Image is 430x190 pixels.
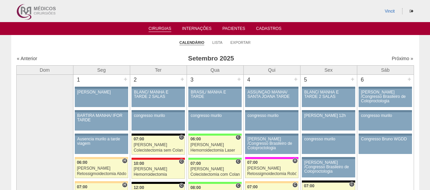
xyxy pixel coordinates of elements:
a: H 07:00 [PERSON_NAME] Retossigmoidectomia Robótica [245,159,298,178]
div: Key: Aviso [188,110,241,112]
div: 5 [300,75,311,85]
span: 07:00 [247,160,258,165]
span: Consultório [236,159,241,164]
div: [PERSON_NAME] [77,166,126,171]
div: BLANC/ MANHÃ E TARDE 2 SALAS [134,90,183,99]
span: Consultório [179,159,184,164]
a: Cadastros [256,26,281,33]
span: Consultório [236,135,241,140]
th: Sex [300,65,357,74]
th: Ter [130,65,187,74]
span: Hospital [122,158,127,163]
th: Qua [187,65,243,74]
div: congresso murilo [134,114,183,118]
div: Key: Aviso [132,87,185,89]
a: Lista [212,40,223,45]
a: BRASIL/ MANHÃ E TARDE [188,89,241,107]
div: ASSUNÇÃO MANHÃ/ SANTA JOANA TARDE [247,90,296,99]
div: [PERSON_NAME] [247,166,296,171]
div: Colecistectomia sem Colangiografia VL [134,148,183,153]
span: Consultório [236,183,241,188]
span: 07:00 [247,185,258,189]
a: [PERSON_NAME] /Congresso Brasileiro de Coloproctologia [245,136,298,154]
span: 12:00 [134,185,144,190]
a: congresso murilo [245,112,298,131]
span: 10:00 [134,161,144,166]
div: + [123,75,128,84]
span: Hospital [122,182,127,188]
div: Key: Brasil [188,134,241,136]
th: Dom [16,65,73,74]
div: Key: Aviso [188,87,241,89]
div: Key: Aviso [359,87,412,89]
th: Seg [73,65,130,74]
div: BARTIRA MANHÃ/ IFOR TARDE [77,114,126,122]
div: Key: Brasil [188,158,241,160]
a: congresso murilo [188,112,241,131]
span: 06:00 [77,160,87,165]
div: 3 [187,75,197,85]
a: Internações [182,26,212,33]
div: Key: Aviso [302,87,355,89]
span: 06:00 [190,137,201,141]
span: Hospital [292,158,297,163]
div: Retossigmoidectomia Abdominal VL [77,172,126,176]
div: BLANC/ MANHÃ E TARDE 2 SALAS [304,90,353,99]
div: Key: Aviso [75,110,128,112]
a: BARTIRA MANHÃ/ IFOR TARDE [75,112,128,131]
a: ASSUNÇÃO MANHÃ/ SANTA JOANA TARDE [245,89,298,107]
a: [PERSON_NAME] 12h [302,112,355,131]
div: Hemorroidectomia Laser [190,148,240,153]
a: Congresso Bruno WGDD [359,136,412,154]
div: [PERSON_NAME] /Congresso Brasileiro de Coloproctologia [304,160,353,174]
div: Key: Aviso [245,134,298,136]
div: Ausencia murilo a tarde viagem [77,137,126,146]
div: Key: Blanc [132,182,185,184]
div: Key: Aviso [245,110,298,112]
div: Key: Aviso [245,87,298,89]
div: [PERSON_NAME] /Congresso Brasileiro de Coloproctologia [361,90,410,104]
div: Key: Pro Matre [245,157,298,159]
div: Key: Assunção [132,158,185,160]
a: Cirurgias [149,26,171,32]
span: Consultório [349,182,354,187]
div: [PERSON_NAME] [77,90,126,94]
span: 07:00 [190,161,201,166]
a: C 06:00 [PERSON_NAME] Hemorroidectomia Laser [188,136,241,155]
div: Key: Blanc [132,134,185,136]
div: 4 [244,75,254,85]
span: 07:00 [77,185,87,189]
a: Exportar [230,40,251,45]
div: + [350,75,356,84]
a: C 07:00 [PERSON_NAME] Colecistectomia sem Colangiografia VL [132,136,185,155]
div: Retossigmoidectomia Robótica [247,172,296,176]
a: BLANC/ MANHÃ E TARDE 2 SALAS [132,89,185,107]
a: BLANC/ MANHÃ E TARDE 2 SALAS [302,89,355,107]
a: Vincit [385,9,395,14]
div: + [407,75,412,84]
div: Key: Aviso [302,157,355,159]
i: Sair [410,9,413,13]
a: Pacientes [222,26,245,33]
a: congresso murilo [359,112,412,131]
div: Congresso Bruno WGDD [361,137,410,141]
a: congresso murilo [132,112,185,131]
a: [PERSON_NAME] /Congresso Brasileiro de Coloproctologia [359,89,412,107]
span: 07:00 [304,184,314,188]
a: [PERSON_NAME] [75,89,128,107]
div: [PERSON_NAME] [190,143,240,147]
span: Consultório [292,182,297,188]
div: Key: Aviso [302,110,355,112]
div: Key: Aviso [302,134,355,136]
div: Key: Bartira [75,181,128,183]
div: congresso murilo [304,137,353,141]
a: H 06:00 [PERSON_NAME] Retossigmoidectomia Abdominal VL [75,159,128,178]
div: Colecistectomia com Colangiografia VL [190,172,240,177]
a: Calendário [179,40,204,45]
th: Qui [243,65,300,74]
div: congresso murilo [191,114,239,118]
div: + [179,75,185,84]
div: + [236,75,242,84]
span: 08:00 [190,185,201,190]
a: Próximo » [392,56,413,61]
